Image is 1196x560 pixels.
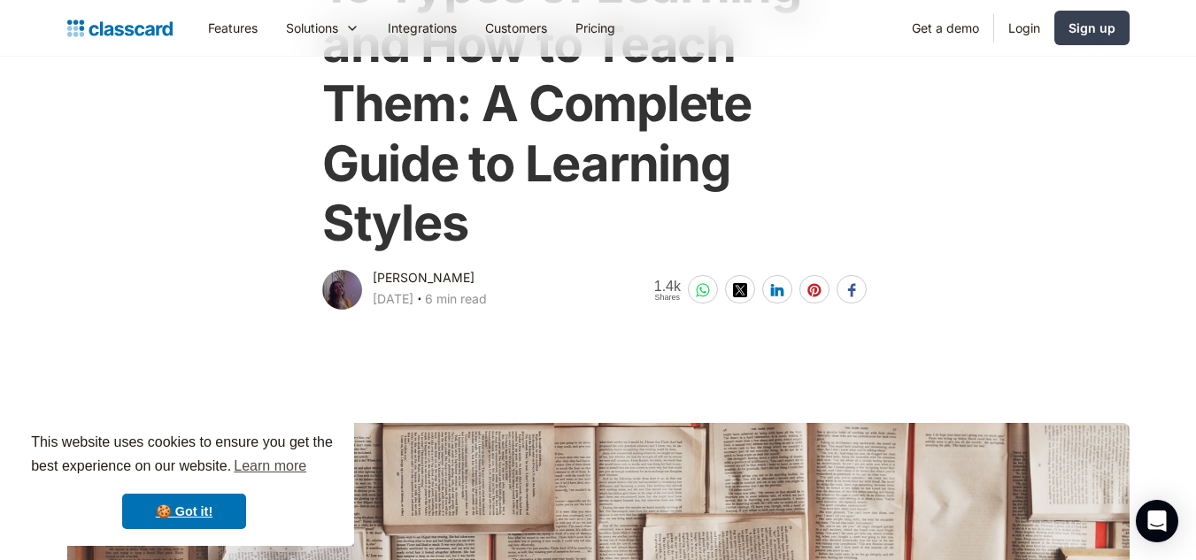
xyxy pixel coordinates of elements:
a: Pricing [561,8,629,48]
img: whatsapp-white sharing button [696,283,710,297]
a: Customers [471,8,561,48]
div: Solutions [286,19,338,37]
div: ‧ [413,288,425,313]
img: facebook-white sharing button [845,283,859,297]
a: Integrations [374,8,471,48]
div: 6 min read [425,288,487,310]
div: Sign up [1069,19,1115,37]
a: Sign up [1054,11,1130,45]
div: Open Intercom Messenger [1136,500,1178,542]
a: learn more about cookies [231,453,309,479]
span: This website uses cookies to ensure you get the best experience on our website. [31,432,337,479]
div: Solutions [272,8,374,48]
a: Login [994,8,1054,48]
div: [DATE] [373,288,413,310]
div: cookieconsent [14,415,354,546]
span: Shares [654,294,681,302]
img: linkedin-white sharing button [770,283,784,297]
span: 1.4k [654,279,681,294]
img: pinterest-white sharing button [807,283,822,297]
a: Get a demo [898,8,993,48]
div: [PERSON_NAME] [373,267,475,288]
a: Features [194,8,272,48]
img: twitter-white sharing button [733,283,747,297]
a: dismiss cookie message [122,494,246,529]
a: home [67,16,173,41]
